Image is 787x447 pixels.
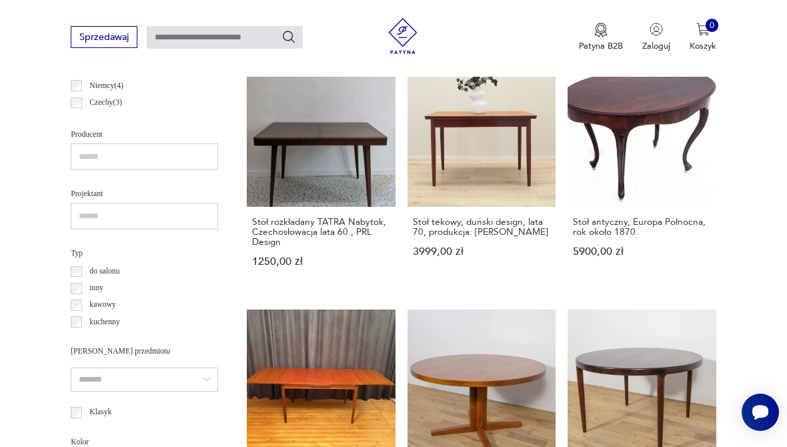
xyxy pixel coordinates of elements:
a: Sprzedawaj [71,34,137,42]
p: 5900,00 zł [573,247,710,257]
p: Producent [71,128,218,141]
p: do salonu [89,265,119,278]
p: Koszyk [690,40,716,52]
p: Czechy ( 3 ) [89,96,122,109]
a: Ikona medaluPatyna B2B [579,23,623,52]
h3: Stół rozkładany TATRA Nabytok, Czechosłowacja lata 60., PRL Design [252,217,389,248]
p: Szwecja ( 3 ) [89,113,125,126]
p: Niemcy ( 4 ) [89,79,123,93]
p: Zaloguj [642,40,670,52]
h3: Stół antyczny, Europa Północna, rok około 1870. [573,217,710,238]
button: Patyna B2B [579,23,623,52]
p: 1250,00 zł [252,257,389,267]
a: Stół antyczny, Europa Północna, rok około 1870.Stół antyczny, Europa Północna, rok około 1870.590... [568,59,716,291]
img: Ikona koszyka [696,23,710,36]
p: Patyna B2B [579,40,623,52]
h3: Stół tekowy, duński design, lata 70, produkcja: [PERSON_NAME] [413,217,550,238]
p: inny [89,282,103,295]
p: [PERSON_NAME] przedmiotu [71,345,218,358]
iframe: Smartsupp widget button [742,394,779,431]
p: Typ [71,247,218,260]
p: Klasyk [89,406,111,419]
button: Sprzedawaj [71,26,137,48]
img: Patyna - sklep z meblami i dekoracjami vintage [381,18,426,54]
button: Szukaj [281,29,296,44]
div: 0 [706,19,719,32]
img: Ikonka użytkownika [650,23,663,36]
a: Stół tekowy, duński design, lata 70, produkcja: DaniaStół tekowy, duński design, lata 70, produkc... [408,59,556,291]
p: kawowy [89,298,116,312]
button: Zaloguj [642,23,670,52]
a: Stół rozkładany TATRA Nabytok, Czechosłowacja lata 60., PRL DesignStół rozkładany TATRA Nabytok, ... [247,59,396,291]
p: Projektant [71,187,218,201]
p: 3999,00 zł [413,247,550,257]
img: Ikona medalu [594,23,608,37]
p: kuchenny [89,316,119,329]
button: 0Koszyk [690,23,716,52]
